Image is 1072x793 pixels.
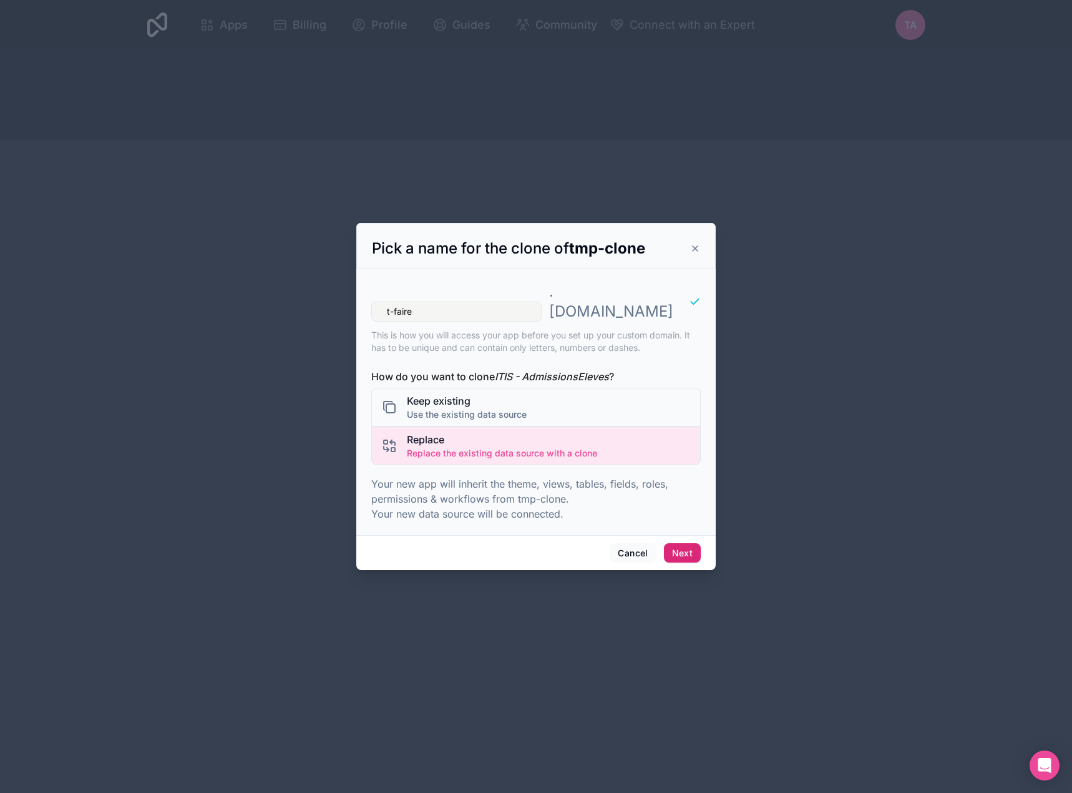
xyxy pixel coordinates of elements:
[371,329,701,354] p: This is how you will access your app before you set up your custom domain. It has to be unique an...
[1030,751,1060,781] div: Open Intercom Messenger
[610,543,656,563] button: Cancel
[371,476,701,521] p: Your new app will inherit the theme, views, tables, fields, roles, permissions & workflows from t...
[371,369,701,384] span: How do you want to clone ?
[549,282,673,322] p: . [DOMAIN_NAME]
[407,447,597,460] span: Replace the existing data source with a clone
[407,408,527,421] span: Use the existing data source
[407,432,597,447] span: Replace
[495,370,609,383] i: ITIS - AdmissionsEleves
[371,302,542,322] input: app
[569,239,645,257] strong: tmp-clone
[407,393,527,408] span: Keep existing
[372,239,645,257] span: Pick a name for the clone of
[664,543,701,563] button: Next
